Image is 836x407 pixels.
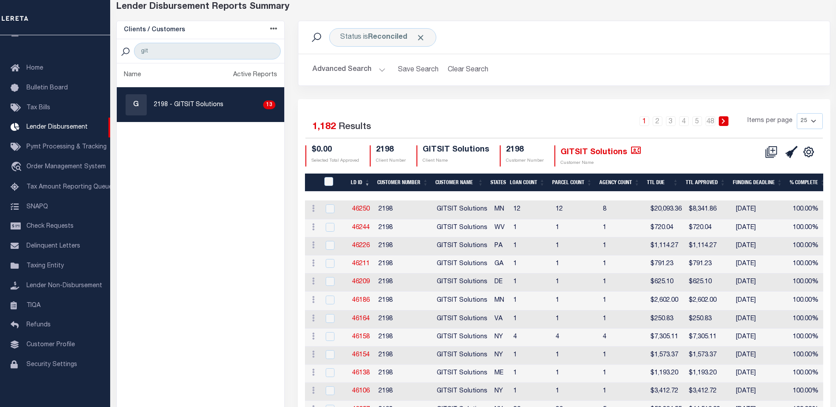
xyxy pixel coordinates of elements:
[375,365,433,383] td: 2198
[647,237,685,255] td: $1,114.27
[599,347,647,365] td: 1
[599,255,647,274] td: 1
[647,365,685,383] td: $1,193.20
[375,383,433,401] td: 2198
[732,329,789,347] td: [DATE]
[510,383,552,401] td: 1
[506,158,544,164] p: Customer Number
[647,347,685,365] td: $1,573.37
[433,365,491,383] td: GITSIT Solutions
[491,219,510,237] td: WV
[789,200,832,219] td: 100.00%
[552,219,599,237] td: 1
[375,274,433,292] td: 2198
[263,100,275,109] div: 13
[596,174,643,192] th: Agency Count: activate to sort column ascending
[347,174,374,192] th: LD ID: activate to sort column ascending
[729,174,786,192] th: Funding Deadline: activate to sort column ascending
[552,383,599,401] td: 1
[312,145,359,155] h4: $0.00
[233,70,277,80] div: Active Reports
[352,225,370,231] a: 46244
[432,174,487,192] th: Customer Name: activate to sort column ascending
[312,61,386,78] button: Advanced Search
[416,33,425,42] span: Click to Remove
[789,365,832,383] td: 100.00%
[510,237,552,255] td: 1
[506,145,544,155] h4: 2198
[26,342,75,348] span: Customer Profile
[375,200,433,219] td: 2198
[375,329,433,347] td: 2198
[552,329,599,347] td: 4
[732,292,789,311] td: [DATE]
[789,347,832,365] td: 100.00%
[491,311,510,329] td: VA
[552,347,599,365] td: 1
[599,365,647,383] td: 1
[491,329,510,347] td: NY
[433,255,491,274] td: GITSIT Solutions
[26,362,77,368] span: Security Settings
[732,219,789,237] td: [DATE]
[599,219,647,237] td: 1
[26,144,107,150] span: Pymt Processing & Tracking
[312,122,336,132] span: 1,182
[491,255,510,274] td: GA
[134,43,281,59] input: Search Customer
[647,329,685,347] td: $7,305.11
[26,302,41,308] span: TIQA
[706,116,715,126] a: 48
[552,365,599,383] td: 1
[319,174,347,192] th: LDID
[352,243,370,249] a: 46226
[789,292,832,311] td: 100.00%
[647,383,685,401] td: $3,412.72
[685,329,732,347] td: $7,305.11
[433,329,491,347] td: GITSIT Solutions
[732,311,789,329] td: [DATE]
[510,255,552,274] td: 1
[552,292,599,311] td: 1
[599,237,647,255] td: 1
[647,274,685,292] td: $625.10
[732,255,789,274] td: [DATE]
[352,316,370,322] a: 46164
[26,105,50,111] span: Tax Bills
[643,174,682,192] th: Ttl Due: activate to sort column ascending
[352,279,370,285] a: 46209
[789,219,832,237] td: 100.00%
[692,116,702,126] a: 5
[732,200,789,219] td: [DATE]
[491,237,510,255] td: PA
[26,65,43,71] span: Home
[376,158,406,164] p: Client Number
[433,274,491,292] td: GITSIT Solutions
[599,200,647,219] td: 8
[747,116,792,126] span: Items per page
[552,311,599,329] td: 1
[375,255,433,274] td: 2198
[653,116,662,126] a: 2
[510,292,552,311] td: 1
[433,347,491,365] td: GITSIT Solutions
[124,26,185,34] h5: Clients / Customers
[26,243,80,249] span: Delinquent Letters
[682,174,729,192] th: Ttl Approved: activate to sort column ascending
[552,200,599,219] td: 12
[375,311,433,329] td: 2198
[433,200,491,219] td: GITSIT Solutions
[679,116,689,126] a: 4
[561,145,641,157] h4: GITSIT Solutions
[732,347,789,365] td: [DATE]
[732,274,789,292] td: [DATE]
[789,237,832,255] td: 100.00%
[116,0,830,14] div: Lender Disbursement Reports Summary
[374,174,432,192] th: Customer Number: activate to sort column ascending
[510,347,552,365] td: 1
[117,88,285,122] a: G2198 - GITSIT Solutions13
[423,145,489,155] h4: GITSIT Solutions
[393,61,444,78] button: Save Search
[26,85,68,91] span: Bulletin Board
[26,263,64,269] span: Taxing Entity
